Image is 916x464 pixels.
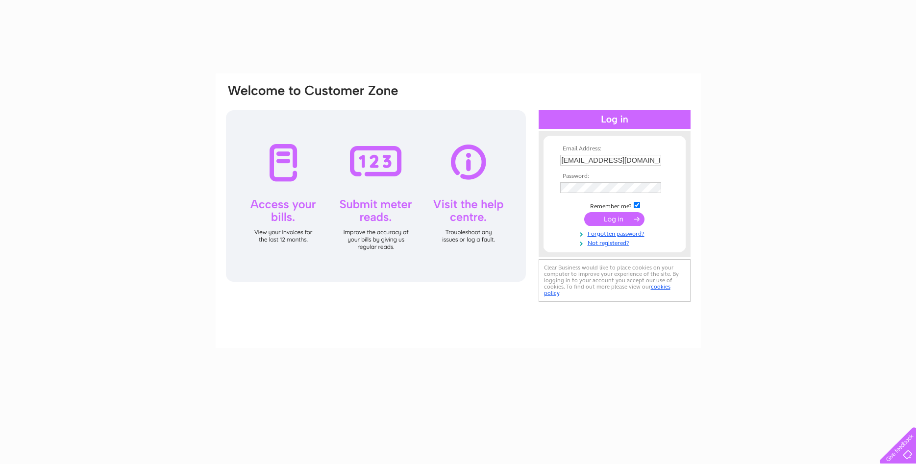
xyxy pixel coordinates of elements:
th: Password: [558,173,671,180]
a: Forgotten password? [560,228,671,238]
th: Email Address: [558,146,671,152]
td: Remember me? [558,200,671,210]
a: Not registered? [560,238,671,247]
input: Submit [584,212,644,226]
a: cookies policy [544,283,670,296]
div: Clear Business would like to place cookies on your computer to improve your experience of the sit... [539,259,691,302]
